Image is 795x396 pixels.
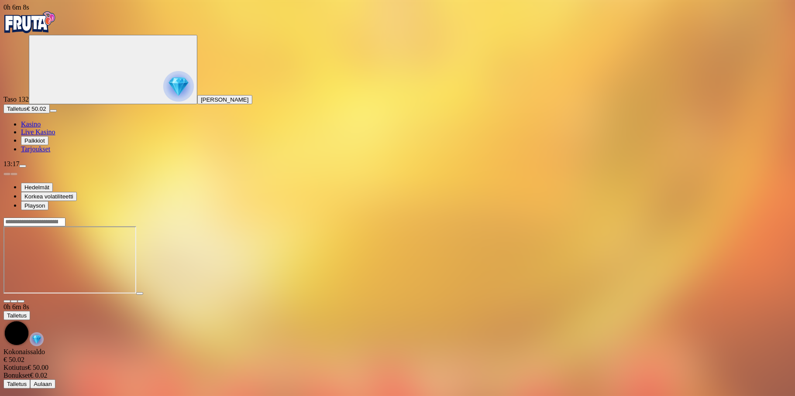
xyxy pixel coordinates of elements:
div: € 50.02 [3,356,792,364]
span: Aulaan [34,381,52,387]
a: Kasino [21,120,41,128]
button: next slide [10,173,17,175]
span: [PERSON_NAME] [201,96,249,103]
button: menu [19,165,26,167]
button: Palkkiot [21,136,48,145]
span: Talletus [7,106,27,112]
button: menu [50,109,57,112]
img: reward progress [163,71,194,102]
a: Tarjoukset [21,145,50,153]
button: prev slide [3,173,10,175]
nav: Main menu [3,120,792,153]
img: reward-icon [30,332,44,346]
button: Talletus [3,311,30,320]
div: € 0.02 [3,372,792,379]
div: Game menu content [3,348,792,389]
span: Hedelmät [24,184,49,191]
button: chevron-down icon [10,300,17,303]
button: Talletusplus icon€ 50.02 [3,104,50,113]
span: user session time [3,303,29,311]
div: Kokonaissaldo [3,348,792,364]
span: 13:17 [3,160,19,167]
div: Game menu [3,303,792,348]
span: Playson [24,202,45,209]
span: Talletus [7,312,27,319]
span: € 50.02 [27,106,46,112]
button: Korkea volatiliteetti [21,192,77,201]
button: play icon [136,292,143,295]
span: Talletus [7,381,27,387]
input: Search [3,218,65,226]
iframe: Royal Coins: Hold and Win [3,226,136,294]
a: Live Kasino [21,128,55,136]
span: user session time [3,3,29,11]
nav: Primary [3,11,792,153]
button: fullscreen icon [17,300,24,303]
button: Playson [21,201,48,210]
span: Kotiutus [3,364,28,371]
button: Talletus [3,379,30,389]
span: Korkea volatiliteetti [24,193,73,200]
button: Hedelmät [21,183,53,192]
span: Taso 132 [3,96,29,103]
span: Bonukset [3,372,30,379]
span: Palkkiot [24,137,45,144]
button: reward progress [29,35,197,104]
button: Aulaan [30,379,55,389]
button: [PERSON_NAME] [197,95,252,104]
button: close icon [3,300,10,303]
img: Fruta [3,11,56,33]
div: € 50.00 [3,364,792,372]
a: Fruta [3,27,56,34]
